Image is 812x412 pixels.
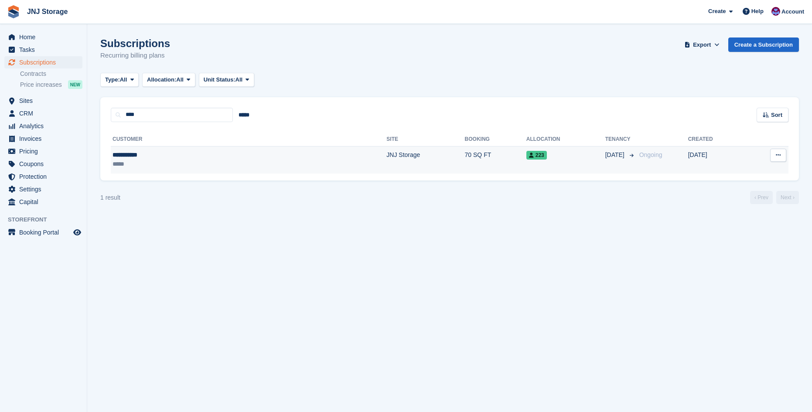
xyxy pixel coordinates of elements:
[4,120,82,132] a: menu
[204,75,235,84] span: Unit Status:
[688,133,746,146] th: Created
[4,226,82,238] a: menu
[100,37,170,49] h1: Subscriptions
[19,107,72,119] span: CRM
[4,31,82,43] a: menu
[142,73,195,87] button: Allocation: All
[771,111,782,119] span: Sort
[100,73,139,87] button: Type: All
[526,133,605,146] th: Allocation
[19,196,72,208] span: Capital
[771,7,780,16] img: Jonathan Scrase
[781,7,804,16] span: Account
[68,80,82,89] div: NEW
[19,120,72,132] span: Analytics
[100,51,170,61] p: Recurring billing plans
[750,191,773,204] a: Previous
[235,75,243,84] span: All
[4,133,82,145] a: menu
[19,226,72,238] span: Booking Portal
[100,193,120,202] div: 1 result
[4,158,82,170] a: menu
[4,145,82,157] a: menu
[728,37,799,52] a: Create a Subscription
[708,7,726,16] span: Create
[176,75,184,84] span: All
[147,75,176,84] span: Allocation:
[465,146,526,174] td: 70 SQ FT
[19,158,72,170] span: Coupons
[19,95,72,107] span: Sites
[111,133,386,146] th: Customer
[19,170,72,183] span: Protection
[20,81,62,89] span: Price increases
[19,56,72,68] span: Subscriptions
[4,170,82,183] a: menu
[24,4,71,19] a: JNJ Storage
[683,37,721,52] button: Export
[688,146,746,174] td: [DATE]
[19,183,72,195] span: Settings
[605,133,636,146] th: Tenancy
[465,133,526,146] th: Booking
[639,151,662,158] span: Ongoing
[4,95,82,107] a: menu
[19,31,72,43] span: Home
[7,5,20,18] img: stora-icon-8386f47178a22dfd0bd8f6a31ec36ba5ce8667c1dd55bd0f319d3a0aa187defe.svg
[20,80,82,89] a: Price increases NEW
[4,196,82,208] a: menu
[693,41,711,49] span: Export
[19,145,72,157] span: Pricing
[72,227,82,238] a: Preview store
[105,75,120,84] span: Type:
[8,215,87,224] span: Storefront
[4,44,82,56] a: menu
[20,70,82,78] a: Contracts
[120,75,127,84] span: All
[19,133,72,145] span: Invoices
[199,73,254,87] button: Unit Status: All
[386,146,464,174] td: JNJ Storage
[386,133,464,146] th: Site
[776,191,799,204] a: Next
[4,183,82,195] a: menu
[19,44,72,56] span: Tasks
[4,56,82,68] a: menu
[526,151,547,160] span: 223
[748,191,801,204] nav: Page
[751,7,764,16] span: Help
[4,107,82,119] a: menu
[605,150,626,160] span: [DATE]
